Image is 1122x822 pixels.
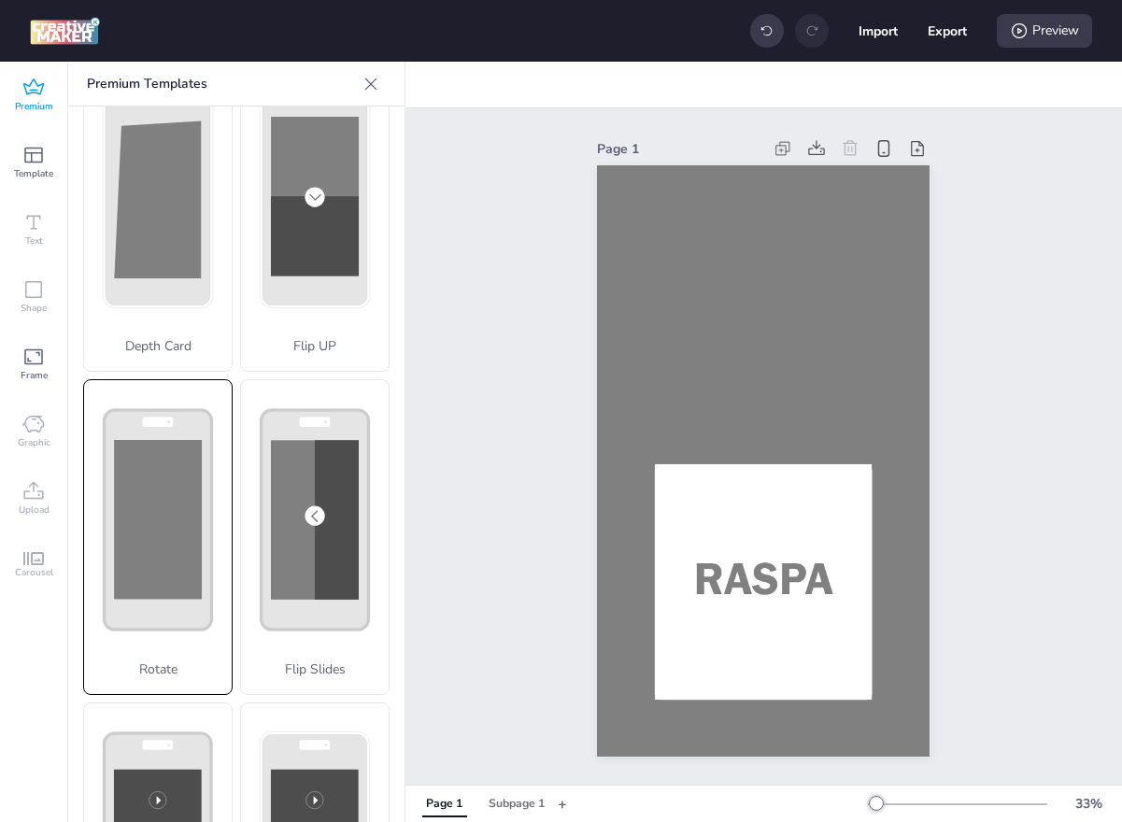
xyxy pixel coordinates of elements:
button: + [558,787,567,820]
span: Carousel [15,565,53,580]
div: Page 1 [597,139,761,159]
div: Tabs [413,787,558,820]
p: Depth Card [84,336,232,356]
button: Export [928,11,967,50]
img: logo Creative Maker [30,17,100,45]
div: Page 1 [426,796,462,813]
div: Subpage 1 [489,796,545,813]
p: Rotate [84,659,232,679]
span: Graphic [18,435,50,450]
span: Premium [15,99,53,114]
p: Premium Templates [87,62,356,106]
span: Template [14,166,53,181]
div: 33 % [1066,794,1111,814]
div: Preview [997,14,1092,48]
p: Flip UP [241,336,389,356]
span: Text [25,234,43,248]
span: Shape [21,301,47,316]
p: Flip Slides [241,659,389,679]
button: Import [859,11,898,50]
span: Frame [21,368,48,383]
span: Upload [19,503,50,517]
